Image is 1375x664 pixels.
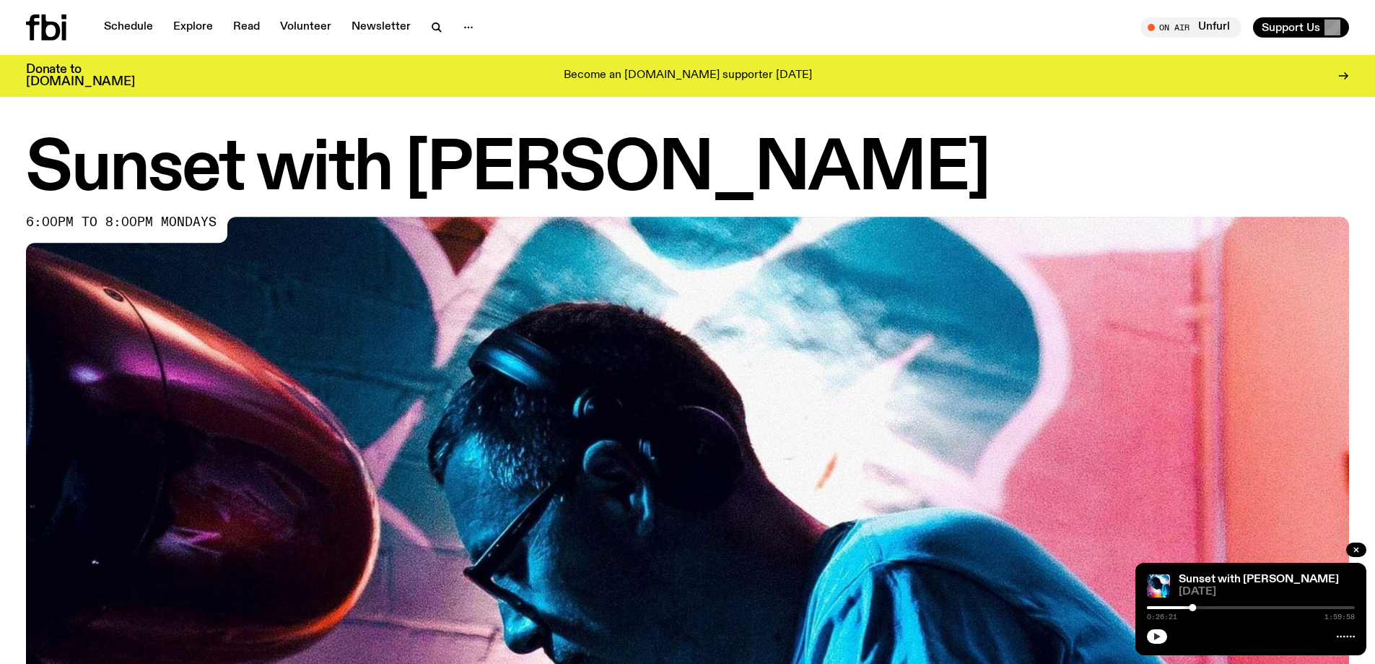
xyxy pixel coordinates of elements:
[26,64,135,88] h3: Donate to [DOMAIN_NAME]
[165,17,222,38] a: Explore
[343,17,419,38] a: Newsletter
[26,217,217,228] span: 6:00pm to 8:00pm mondays
[1253,17,1349,38] button: Support Us
[1147,613,1177,621] span: 0:26:21
[1147,574,1170,598] img: Simon Caldwell stands side on, looking downwards. He has headphones on. Behind him is a brightly ...
[1179,587,1355,598] span: [DATE]
[26,137,1349,202] h1: Sunset with [PERSON_NAME]
[1179,574,1339,585] a: Sunset with [PERSON_NAME]
[224,17,269,38] a: Read
[271,17,340,38] a: Volunteer
[1262,21,1320,34] span: Support Us
[1156,22,1234,33] span: Tune in live
[1324,613,1355,621] span: 1:59:58
[95,17,162,38] a: Schedule
[564,69,812,82] p: Become an [DOMAIN_NAME] supporter [DATE]
[1140,17,1241,38] button: On AirUnfurl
